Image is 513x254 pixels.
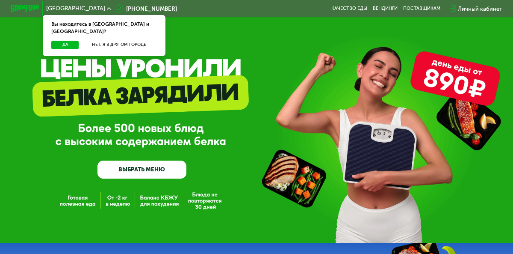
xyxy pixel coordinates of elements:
a: Качество еды [331,6,367,11]
div: Личный кабинет [458,4,502,13]
a: ВЫБРАТЬ МЕНЮ [97,161,186,179]
button: Нет, я в другом городе [82,41,157,49]
span: [GEOGRAPHIC_DATA] [46,6,105,11]
div: Вы находитесь в [GEOGRAPHIC_DATA] и [GEOGRAPHIC_DATA]? [43,15,165,41]
button: Да [51,41,79,49]
a: Вендинги [373,6,398,11]
div: поставщикам [403,6,440,11]
a: [PHONE_NUMBER] [115,4,177,13]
